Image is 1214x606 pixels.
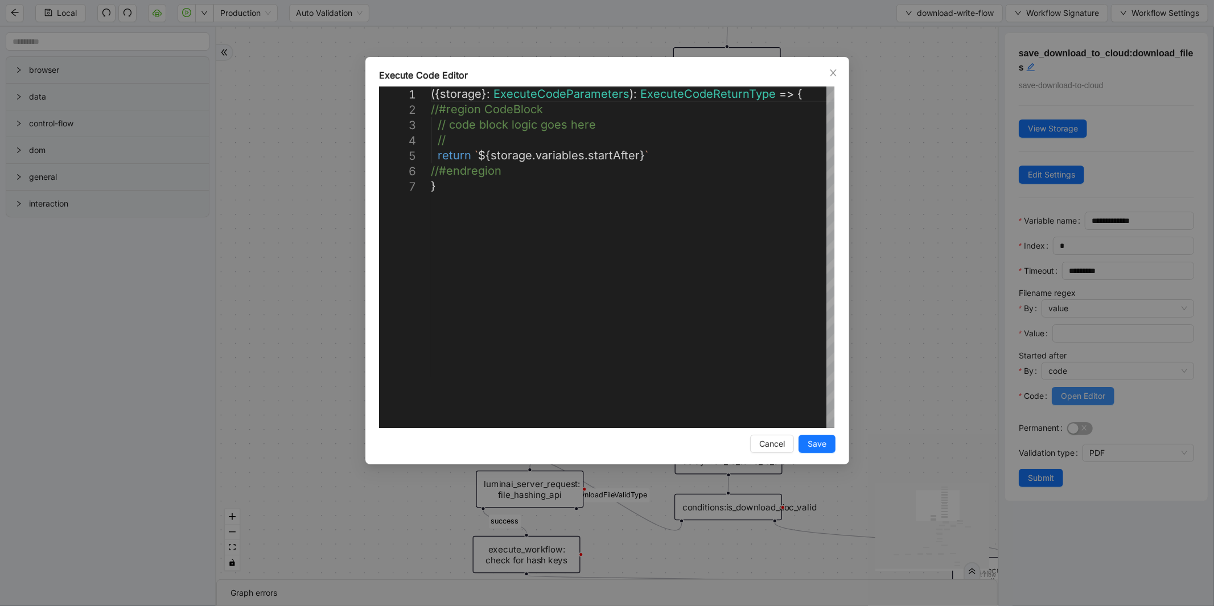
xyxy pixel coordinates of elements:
[431,102,543,116] span: //#region CodeBlock
[585,149,588,162] span: .
[588,149,640,162] span: startAfter
[645,149,648,162] span: `
[438,118,596,131] span: // code block logic goes here
[431,179,436,193] span: }
[640,87,776,101] span: ExecuteCodeReturnType
[431,164,501,178] span: //#endregion
[379,179,416,195] div: 7
[629,87,637,101] span: ):
[440,87,482,101] span: storage
[438,149,471,162] span: return
[493,87,629,101] span: ExecuteCodeParameters
[379,87,416,102] div: 1
[379,164,416,179] div: 6
[808,438,826,450] span: Save
[779,87,794,101] span: =>
[379,149,416,164] div: 5
[829,68,838,77] span: close
[827,67,839,79] button: Close
[379,102,416,118] div: 2
[475,149,478,162] span: `
[532,149,536,162] span: .
[797,87,803,101] span: {
[750,435,794,453] button: Cancel
[759,438,785,450] span: Cancel
[640,149,645,162] span: }
[379,118,416,133] div: 3
[482,87,490,101] span: }:
[379,133,416,149] div: 4
[379,68,836,82] div: Execute Code Editor
[431,87,440,101] span: ({
[491,149,532,162] span: storage
[799,435,836,453] button: Save
[536,149,585,162] span: variables
[438,133,446,147] span: //
[478,149,491,162] span: ${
